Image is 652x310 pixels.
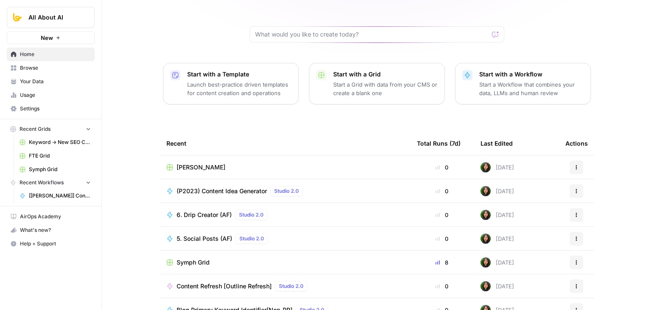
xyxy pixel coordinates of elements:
[177,163,225,172] span: [PERSON_NAME]
[481,210,514,220] div: [DATE]
[417,132,461,155] div: Total Runs (7d)
[7,224,94,237] div: What's new?
[7,48,95,61] a: Home
[20,213,91,220] span: AirOps Academy
[7,210,95,223] a: AirOps Academy
[481,162,491,172] img: 71gc9am4ih21sqe9oumvmopgcasf
[417,163,467,172] div: 0
[20,240,91,248] span: Help + Support
[417,282,467,290] div: 0
[255,30,489,39] input: What would you like to create today?
[163,63,299,104] button: Start with a TemplateLaunch best-practice driven templates for content creation and operations
[166,186,403,196] a: (P2023) Content Idea GeneratorStudio 2.0
[309,63,445,104] button: Start with a GridStart a Grid with data from your CMS or create a blank one
[20,51,91,58] span: Home
[481,234,514,244] div: [DATE]
[177,258,210,267] span: Symph Grid
[333,70,438,79] p: Start with a Grid
[7,102,95,116] a: Settings
[7,31,95,44] button: New
[20,179,64,186] span: Recent Workflows
[20,64,91,72] span: Browse
[10,10,25,25] img: All About AI Logo
[7,75,95,88] a: Your Data
[565,132,588,155] div: Actions
[239,211,264,219] span: Studio 2.0
[177,211,232,219] span: 6. Drip Creator (AF)
[16,149,95,163] a: FTE Grid
[7,176,95,189] button: Recent Workflows
[41,34,53,42] span: New
[417,187,467,195] div: 0
[28,13,80,22] span: All About AI
[20,78,91,85] span: Your Data
[274,187,299,195] span: Studio 2.0
[166,258,403,267] a: Symph Grid
[7,88,95,102] a: Usage
[279,282,304,290] span: Studio 2.0
[166,163,403,172] a: [PERSON_NAME]
[166,281,403,291] a: Content Refresh [Outline Refresh]Studio 2.0
[479,70,584,79] p: Start with a Workflow
[417,211,467,219] div: 0
[29,138,91,146] span: Keyword -> New SEO Content Workflow ([PERSON_NAME])
[481,132,513,155] div: Last Edited
[166,210,403,220] a: 6. Drip Creator (AF)Studio 2.0
[333,80,438,97] p: Start a Grid with data from your CMS or create a blank one
[29,166,91,173] span: Symph Grid
[177,282,272,290] span: Content Refresh [Outline Refresh]
[7,223,95,237] button: What's new?
[7,61,95,75] a: Browse
[187,70,292,79] p: Start with a Template
[16,135,95,149] a: Keyword -> New SEO Content Workflow ([PERSON_NAME])
[187,80,292,97] p: Launch best-practice driven templates for content creation and operations
[481,281,491,291] img: 71gc9am4ih21sqe9oumvmopgcasf
[177,187,267,195] span: (P2023) Content Idea Generator
[7,7,95,28] button: Workspace: All About AI
[7,237,95,251] button: Help + Support
[239,235,264,242] span: Studio 2.0
[481,257,491,268] img: 71gc9am4ih21sqe9oumvmopgcasf
[166,234,403,244] a: 5. Social Posts (AF)Studio 2.0
[481,186,491,196] img: 71gc9am4ih21sqe9oumvmopgcasf
[16,189,95,203] a: [[PERSON_NAME]] Content Repurposing
[479,80,584,97] p: Start a Workflow that combines your data, LLMs and human review
[20,105,91,113] span: Settings
[7,123,95,135] button: Recent Grids
[481,234,491,244] img: 71gc9am4ih21sqe9oumvmopgcasf
[16,163,95,176] a: Symph Grid
[417,258,467,267] div: 8
[20,91,91,99] span: Usage
[481,210,491,220] img: 71gc9am4ih21sqe9oumvmopgcasf
[20,125,51,133] span: Recent Grids
[481,186,514,196] div: [DATE]
[481,257,514,268] div: [DATE]
[455,63,591,104] button: Start with a WorkflowStart a Workflow that combines your data, LLMs and human review
[177,234,232,243] span: 5. Social Posts (AF)
[417,234,467,243] div: 0
[166,132,403,155] div: Recent
[481,162,514,172] div: [DATE]
[481,281,514,291] div: [DATE]
[29,152,91,160] span: FTE Grid
[29,192,91,200] span: [[PERSON_NAME]] Content Repurposing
